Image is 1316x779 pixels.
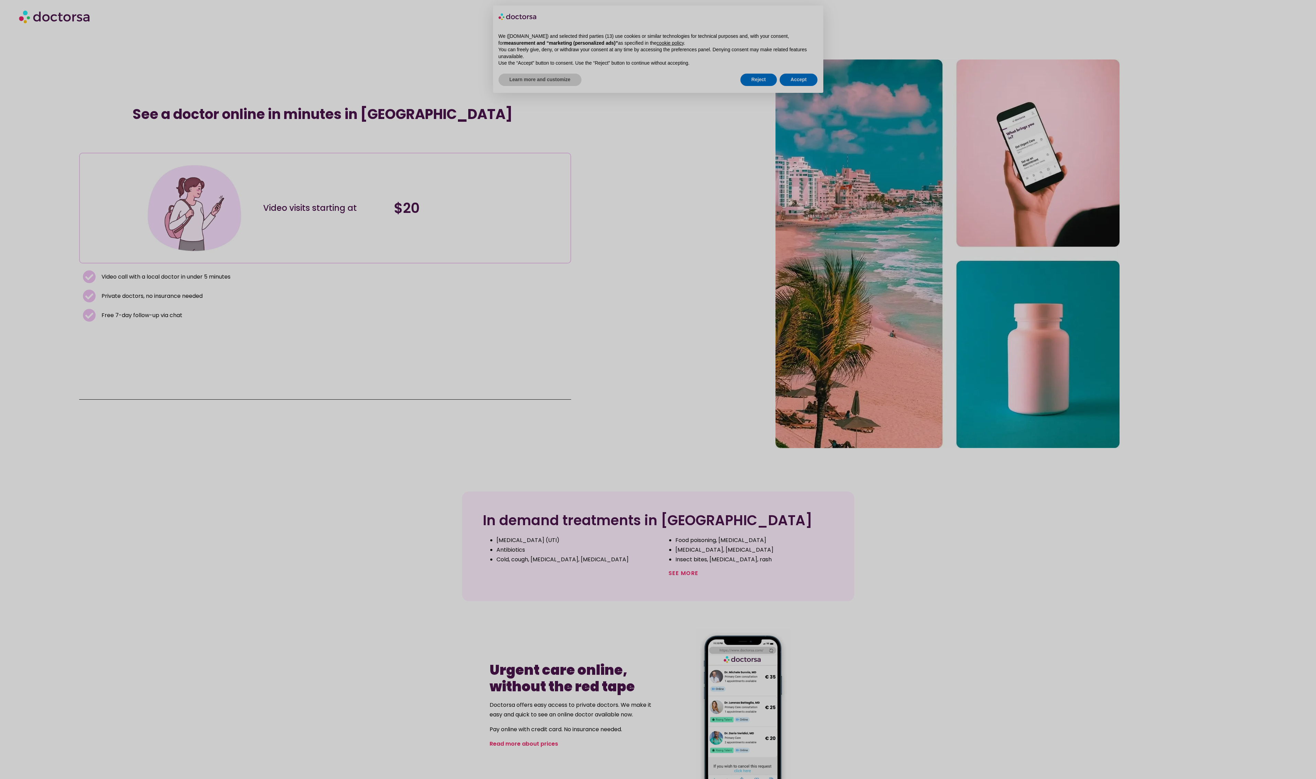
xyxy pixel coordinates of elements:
[656,40,684,46] a: cookie policy
[780,74,818,86] button: Accept
[100,291,203,301] span: Private doctors, no insurance needed
[675,545,834,555] li: [MEDICAL_DATA], [MEDICAL_DATA]
[675,535,834,545] li: Food poisoning, [MEDICAL_DATA]
[499,74,581,86] button: Learn more and customize
[263,203,387,214] div: Video visits starting at
[668,569,698,577] a: See more
[490,660,635,696] b: Urgent care online, without the red tape
[740,74,777,86] button: Reject
[675,555,834,564] li: Insect bites, [MEDICAL_DATA], rash
[499,46,818,60] p: You can freely give, deny, or withdraw your consent at any time by accessing the preferences pane...
[394,200,518,216] h4: $20
[499,11,537,22] img: logo
[490,700,655,720] p: Doctorsa offers easy access to private doctors. We make it easy and quick to see an online doctor...
[490,725,655,734] p: Pay online with credit card. No insurance needed.
[145,159,244,258] img: Illustration depicting a young woman in a casual outfit, engaged with her smartphone. She has a p...
[499,33,818,46] p: We ([DOMAIN_NAME]) and selected third parties (13) use cookies or similar technologies for techni...
[132,106,518,122] h1: See a doctor online in minutes in [GEOGRAPHIC_DATA]
[483,512,834,529] h2: In demand treatments in [GEOGRAPHIC_DATA]
[504,40,618,46] strong: measurement and “marketing (personalized ads)”
[100,272,231,282] span: Video call with a local doctor in under 5 minutes
[496,555,655,564] li: Cold, cough, [MEDICAL_DATA], [MEDICAL_DATA]
[775,59,1120,448] img: A collage showing UTI medication, a smartphone displaying Doctorsa intake form, and a beach with ...
[499,60,818,67] p: Use the “Accept” button to consent. Use the “Reject” button to continue without accepting.
[496,535,655,545] li: [MEDICAL_DATA] (UTI)
[132,138,518,146] iframe: Customer reviews powered by Trustpilot
[490,740,558,748] a: Read more about prices
[496,545,655,555] li: Antibiotics
[100,311,182,320] span: Free 7-day follow-up via chat
[132,129,236,138] iframe: Customer reviews powered by Trustpilot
